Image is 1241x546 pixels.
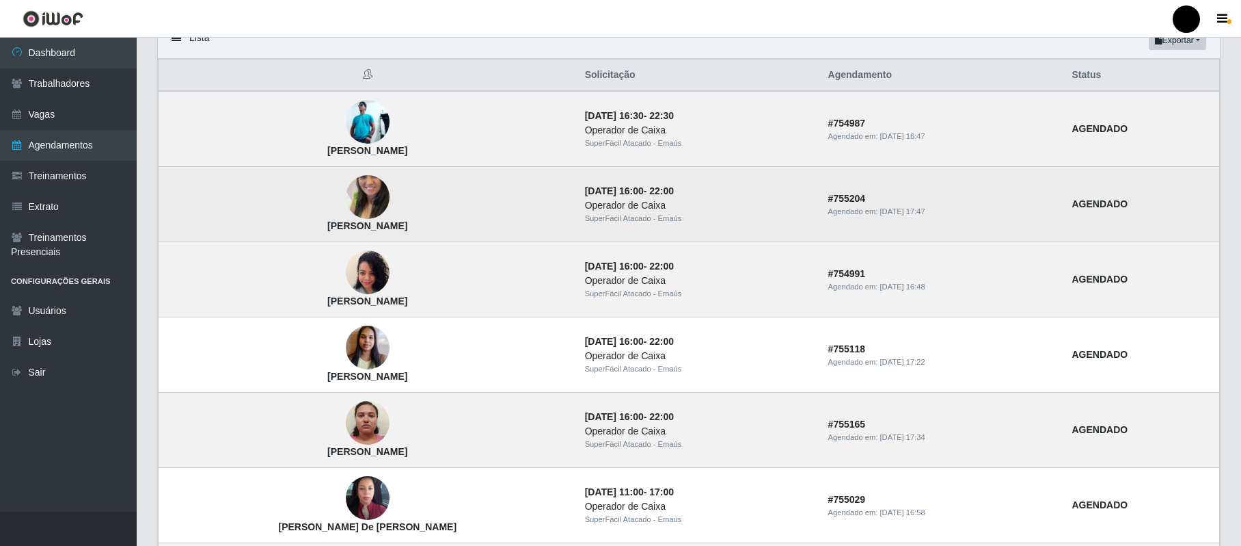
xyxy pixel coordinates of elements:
strong: [PERSON_NAME] [327,145,407,156]
strong: - [585,110,674,121]
strong: - [585,336,674,347]
strong: - [585,185,674,196]
div: SuperFácil Atacado - Emaús [585,363,812,375]
div: SuperFácil Atacado - Emaús [585,514,812,525]
strong: - [585,261,674,272]
div: Lista [158,23,1220,59]
strong: # 754991 [828,268,866,279]
strong: AGENDADO [1072,424,1128,435]
img: CoreUI Logo [23,10,83,27]
strong: [PERSON_NAME] [327,220,407,231]
div: SuperFácil Atacado - Emaús [585,213,812,224]
strong: AGENDADO [1072,274,1128,285]
time: [DATE] 16:00 [585,411,644,422]
div: Agendado em: [828,206,1056,218]
time: [DATE] 16:30 [585,110,644,121]
div: Operador de Caixa [585,198,812,213]
time: 22:00 [649,336,674,347]
time: [DATE] 16:47 [879,132,925,140]
div: Operador de Caixa [585,499,812,514]
div: Operador de Caixa [585,274,812,288]
strong: [PERSON_NAME] [327,296,407,307]
div: Agendado em: [828,356,1056,368]
img: Cíntia Raquel Félix Cabral [346,394,390,452]
time: [DATE] 16:00 [585,261,644,272]
time: 17:00 [649,486,674,497]
div: Operador de Caixa [585,349,812,363]
img: Hortencia Gabrielli Gomes Pereira [346,159,390,237]
strong: AGENDADO [1072,349,1128,360]
div: SuperFácil Atacado - Emaús [585,288,812,300]
img: Ana Raquel da Silva [346,319,390,377]
time: [DATE] 11:00 [585,486,644,497]
div: Agendado em: [828,131,1056,142]
time: [DATE] 16:48 [879,283,925,291]
time: [DATE] 17:22 [879,358,925,366]
strong: # 755118 [828,343,866,354]
strong: AGENDADO [1072,123,1128,134]
div: SuperFácil Atacado - Emaús [585,138,812,149]
time: [DATE] 16:00 [585,185,644,196]
time: 22:00 [649,411,674,422]
strong: # 755029 [828,494,866,505]
div: Agendado em: [828,281,1056,293]
th: Agendamento [820,60,1064,92]
div: Operador de Caixa [585,424,812,439]
div: SuperFácil Atacado - Emaús [585,439,812,450]
time: [DATE] 16:00 [585,336,644,347]
time: 22:30 [649,110,674,121]
strong: [PERSON_NAME] De [PERSON_NAME] [279,521,457,532]
button: Exportar [1149,31,1206,50]
strong: [PERSON_NAME] [327,446,407,457]
img: Bruno Pereira da Silva [346,100,390,144]
time: [DATE] 17:47 [879,207,925,216]
div: Agendado em: [828,507,1056,519]
div: Agendado em: [828,432,1056,443]
strong: - [585,486,674,497]
strong: # 754987 [828,118,866,129]
th: Solicitação [577,60,820,92]
img: Tuliana Xavier da Costa [346,244,390,302]
time: 22:00 [649,261,674,272]
time: [DATE] 16:58 [879,508,925,517]
div: Operador de Caixa [585,123,812,138]
strong: AGENDADO [1072,499,1128,510]
strong: - [585,411,674,422]
strong: AGENDADO [1072,198,1128,209]
time: [DATE] 17:34 [879,433,925,441]
strong: # 755204 [828,193,866,204]
th: Status [1063,60,1219,92]
time: 22:00 [649,185,674,196]
strong: # 755165 [828,419,866,430]
strong: [PERSON_NAME] [327,371,407,382]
